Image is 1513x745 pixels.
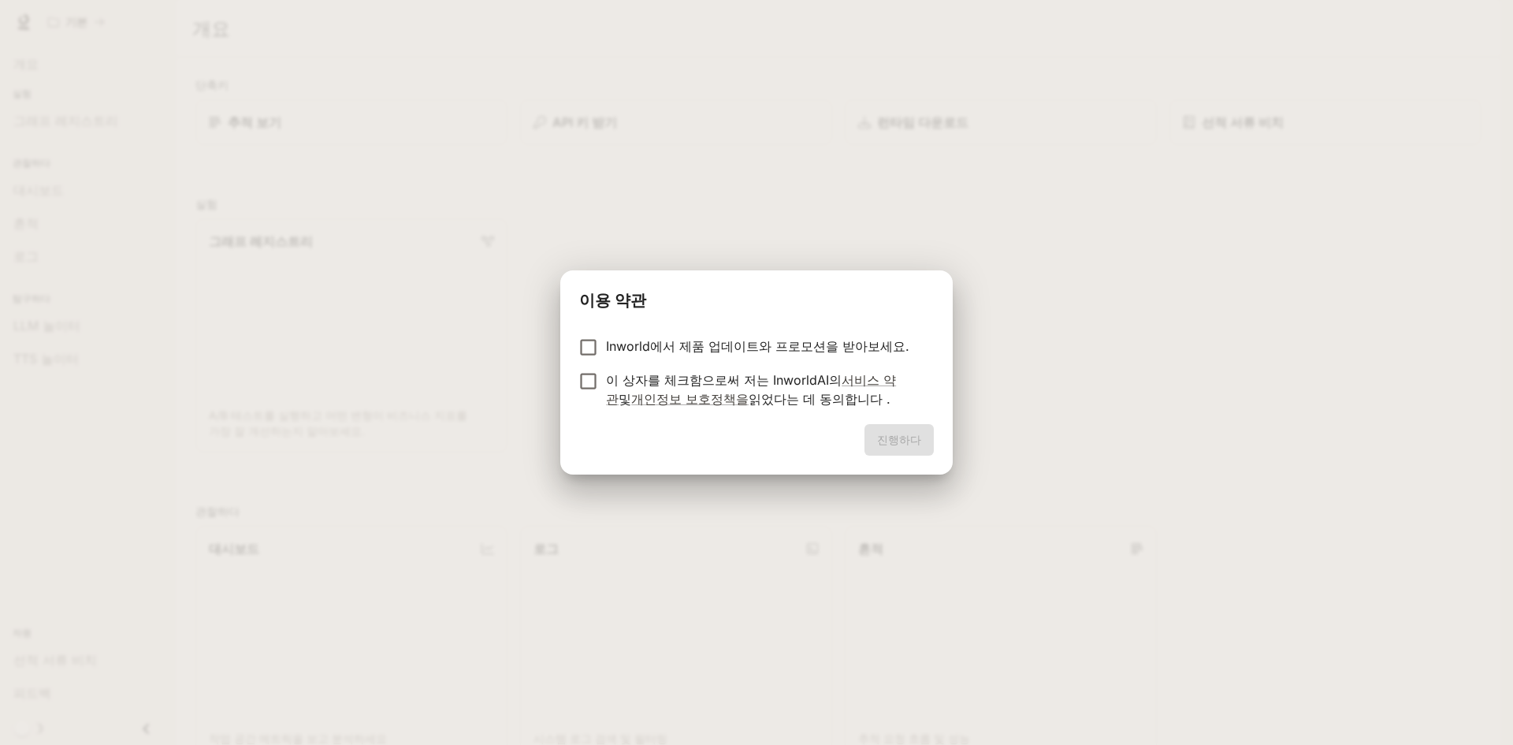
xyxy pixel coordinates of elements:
font: Inworld에서 제품 업데이트와 프로모션을 받아보세요. [606,338,909,354]
a: 개인정보 보호정책을 [631,391,749,407]
font: 및 [619,391,631,407]
font: 이용 약관 [579,291,646,310]
font: 읽었다는 데 동의합니다 . [749,391,890,407]
font: 이 상자를 체크함으로써 저는 InworldAI의 [606,372,842,388]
